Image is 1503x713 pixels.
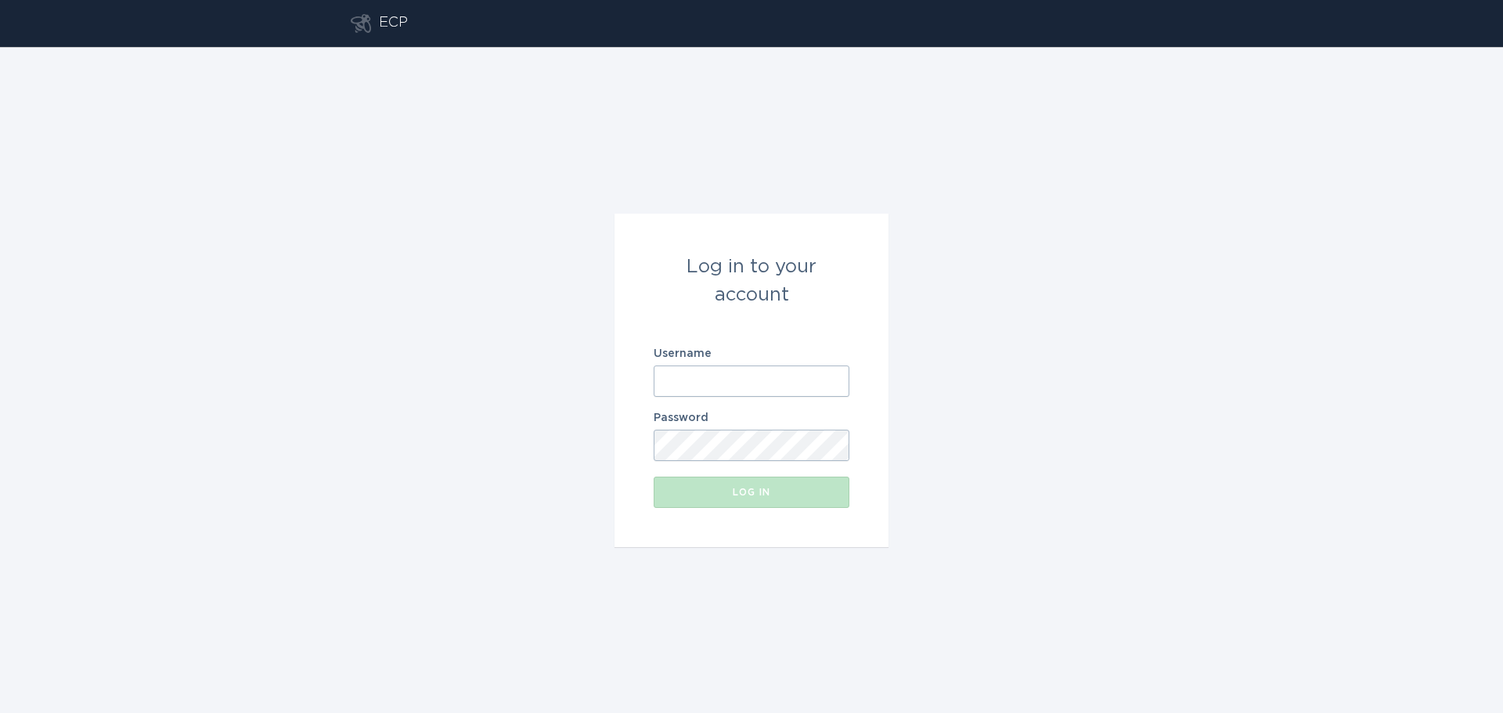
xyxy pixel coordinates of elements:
button: Log in [654,477,849,508]
div: Log in [661,488,842,497]
div: ECP [379,14,408,33]
label: Password [654,412,849,423]
label: Username [654,348,849,359]
div: Log in to your account [654,253,849,309]
button: Go to dashboard [351,14,371,33]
